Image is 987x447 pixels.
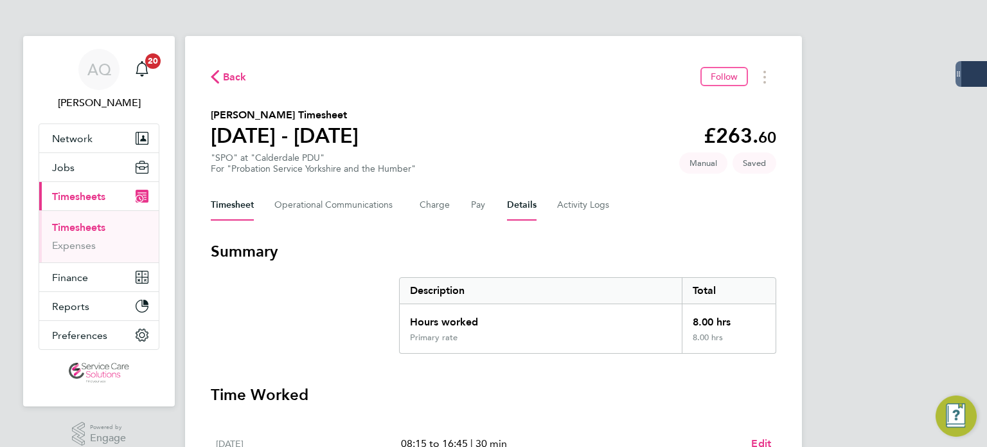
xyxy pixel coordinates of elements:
div: "SPO" at "Calderdale PDU" [211,152,416,174]
button: Charge [420,190,450,221]
app-decimal: £263. [704,123,776,148]
span: This timesheet is Saved. [733,152,776,174]
div: Total [682,278,776,304]
button: Timesheets [39,182,159,210]
a: Go to home page [39,363,159,383]
a: AQ[PERSON_NAME] [39,49,159,111]
span: Timesheets [52,190,105,203]
div: 8.00 hrs [682,304,776,333]
button: Finance [39,263,159,291]
button: Engage Resource Center [936,396,977,437]
span: 20 [145,53,161,69]
a: 20 [129,49,155,90]
img: servicecare-logo-retina.png [69,363,129,383]
span: Follow [711,71,738,82]
button: Back [211,69,247,85]
nav: Main navigation [23,36,175,406]
h3: Time Worked [211,385,776,405]
button: Timesheets Menu [753,67,776,87]
button: Pay [471,190,486,221]
span: 60 [758,128,776,147]
div: Summary [399,277,776,354]
button: Operational Communications [274,190,399,221]
button: Follow [700,67,748,86]
button: Preferences [39,321,159,349]
div: Primary rate [410,333,458,343]
h1: [DATE] - [DATE] [211,123,359,149]
button: Activity Logs [557,190,611,221]
div: Description [400,278,682,304]
button: Jobs [39,153,159,181]
span: Preferences [52,329,107,342]
button: Timesheet [211,190,254,221]
a: Timesheets [52,221,105,233]
span: Andrew Quinney [39,95,159,111]
div: Hours worked [400,304,682,333]
span: Reports [52,300,89,313]
span: Jobs [52,161,75,174]
h3: Summary [211,241,776,262]
button: Reports [39,292,159,320]
span: Powered by [90,422,126,433]
span: This timesheet was manually created. [679,152,727,174]
div: Timesheets [39,210,159,262]
div: For "Probation Service Yorkshire and the Humber" [211,163,416,174]
span: Finance [52,271,88,284]
div: 8.00 hrs [682,333,776,353]
a: Expenses [52,239,96,251]
span: Back [223,69,247,85]
h2: [PERSON_NAME] Timesheet [211,107,359,123]
span: AQ [87,61,111,78]
button: Details [507,190,537,221]
span: Engage [90,433,126,444]
button: Network [39,124,159,152]
a: Powered byEngage [72,422,127,446]
span: Network [52,132,93,145]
